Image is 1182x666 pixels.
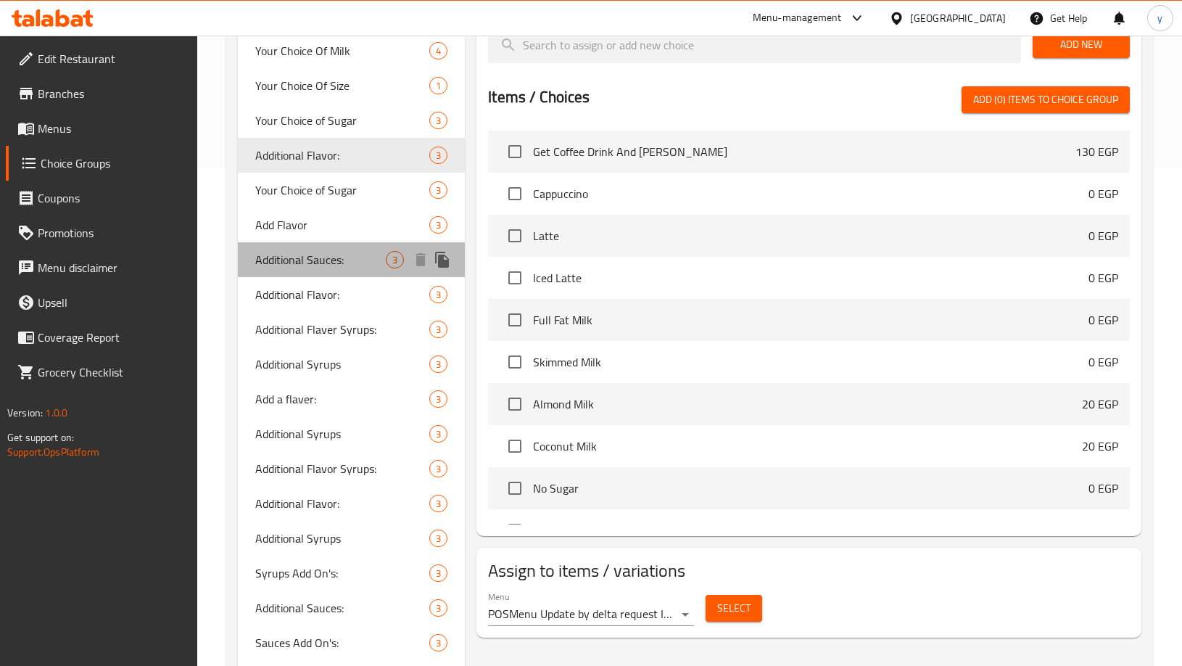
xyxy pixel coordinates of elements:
[429,147,447,164] div: Choices
[500,136,530,167] span: Select choice
[430,149,447,163] span: 3
[973,91,1118,109] span: Add (0) items to choice group
[238,138,466,173] div: Additional Flavor:3
[1088,269,1118,287] p: 0 EGP
[910,10,1006,26] div: [GEOGRAPHIC_DATA]
[1044,36,1118,54] span: Add New
[1088,227,1118,244] p: 0 EGP
[255,634,429,651] span: Sauces Add On's:
[255,112,429,129] span: Your Choice of Sugar
[255,355,429,373] span: Additional Syrups
[488,86,590,108] h2: Items / Choices
[500,305,530,335] span: Select choice
[500,221,530,251] span: Select choice
[500,473,530,503] span: Select choice
[38,259,186,276] span: Menu disclaimer
[430,601,447,615] span: 3
[533,353,1088,371] span: Skimmed Milk
[533,227,1088,244] span: Latte
[533,185,1088,202] span: Cappuccino
[255,77,429,94] span: Your Choice Of Size
[38,120,186,137] span: Menus
[38,363,186,381] span: Grocery Checklist
[488,26,1021,63] input: search
[6,146,197,181] a: Choice Groups
[238,103,466,138] div: Your Choice of Sugar3
[500,431,530,461] span: Select choice
[38,224,186,242] span: Promotions
[430,427,447,441] span: 3
[238,347,466,382] div: Additional Syrups3
[429,530,447,547] div: Choices
[255,42,429,59] span: Your Choice Of Milk
[430,636,447,650] span: 3
[430,44,447,58] span: 4
[431,249,453,271] button: duplicate
[429,564,447,582] div: Choices
[429,355,447,373] div: Choices
[7,428,74,447] span: Get support on:
[533,143,1075,160] span: Get Coffee Drink And [PERSON_NAME]
[1088,522,1118,539] p: 0 EGP
[1088,480,1118,497] p: 0 EGP
[7,403,43,422] span: Version:
[7,443,99,461] a: Support.OpsPlatform
[500,515,530,546] span: Select choice
[410,249,431,271] button: delete
[38,189,186,207] span: Coupons
[255,564,429,582] span: Syrups Add On's:
[238,416,466,451] div: Additional Syrups3
[6,111,197,146] a: Menus
[255,181,429,199] span: Your Choice of Sugar
[6,355,197,390] a: Grocery Checklist
[430,358,447,371] span: 3
[6,181,197,215] a: Coupons
[500,178,530,209] span: Select choice
[255,460,429,477] span: Additional Flavor Syrups:
[430,114,447,128] span: 3
[41,155,186,172] span: Choice Groups
[429,77,447,94] div: Choices
[386,251,404,268] div: Choices
[430,567,447,580] span: 3
[238,486,466,521] div: Additional Flavor:3
[429,216,447,234] div: Choices
[238,68,466,103] div: Your Choice Of Size1
[533,522,1088,539] span: White Sugar
[255,530,429,547] span: Additional Syrups
[238,591,466,625] div: Additional Sauces:3
[238,207,466,242] div: Add Flavor3
[6,41,197,76] a: Edit Restaurant
[238,451,466,486] div: Additional Flavor Syrups:3
[717,599,751,617] span: Select
[753,9,842,27] div: Menu-management
[533,395,1082,413] span: Almond Milk
[6,320,197,355] a: Coverage Report
[430,532,447,546] span: 3
[255,251,386,268] span: Additional Sauces:
[255,321,429,338] span: Additional Flaver Syrups:
[430,184,447,197] span: 3
[238,382,466,416] div: Add a flaver:3
[429,42,447,59] div: Choices
[429,390,447,408] div: Choices
[962,86,1130,113] button: Add (0) items to choice group
[500,389,530,419] span: Select choice
[533,437,1082,455] span: Coconut Milk
[238,312,466,347] div: Additional Flaver Syrups:3
[6,215,197,250] a: Promotions
[238,625,466,660] div: Sauces Add On's:3
[238,521,466,556] div: Additional Syrups3
[255,599,429,617] span: Additional Sauces:
[1033,31,1130,58] button: Add New
[1088,353,1118,371] p: 0 EGP
[430,392,447,406] span: 3
[38,85,186,102] span: Branches
[430,497,447,511] span: 3
[6,250,197,285] a: Menu disclaimer
[45,403,67,422] span: 1.0.0
[255,286,429,303] span: Additional Flavor:
[38,294,186,311] span: Upsell
[255,495,429,512] span: Additional Flavor:
[255,390,429,408] span: Add a flaver:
